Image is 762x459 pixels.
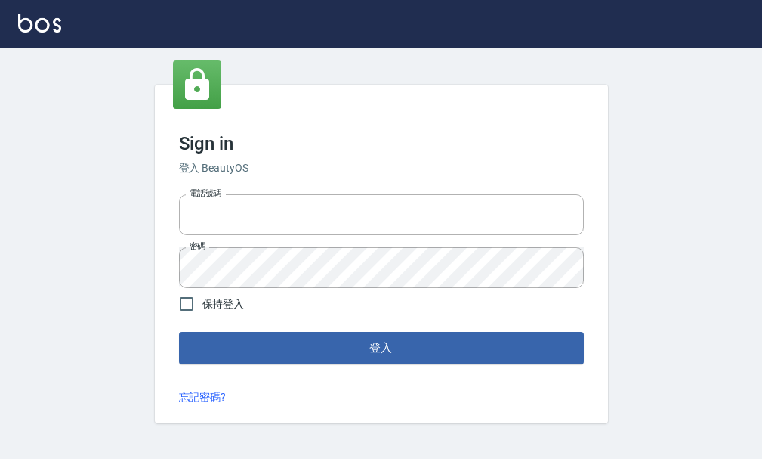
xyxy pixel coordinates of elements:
span: 保持登入 [202,296,245,312]
h3: Sign in [179,133,584,154]
label: 密碼 [190,240,205,252]
img: Logo [18,14,61,33]
button: 登入 [179,332,584,364]
a: 忘記密碼? [179,389,227,405]
label: 電話號碼 [190,188,221,199]
h6: 登入 BeautyOS [179,160,584,176]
